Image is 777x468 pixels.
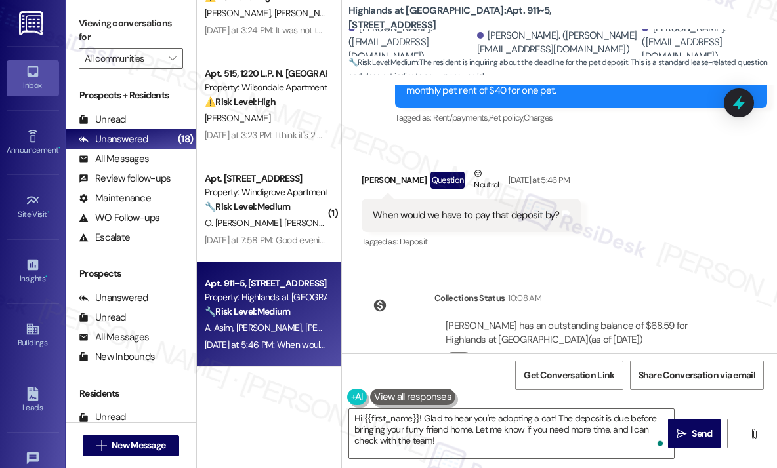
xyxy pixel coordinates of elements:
div: Unread [79,410,126,424]
i:  [677,429,686,439]
label: Click to show details [477,352,555,366]
div: Collections Status [434,291,505,305]
div: [DATE] at 7:58 PM: Good evening [PERSON_NAME], yes, you have the permission to enter and we do no... [205,234,726,246]
button: Get Conversation Link [515,361,623,390]
div: [PERSON_NAME]. ([EMAIL_ADDRESS][DOMAIN_NAME]) [348,22,474,64]
span: [PERSON_NAME] [205,112,270,124]
div: Neutral [471,166,501,194]
div: Maintenance [79,191,151,205]
div: All Messages [79,330,149,344]
div: Property: Windigrove Apartments [205,185,326,199]
span: : The resident is inquiring about the deadline for the pet deposit. This is a standard lease-rela... [348,56,777,84]
strong: ⚠️ Risk Level: High [205,96,276,107]
span: [PERSON_NAME] [236,322,306,334]
span: [PERSON_NAME] [305,322,371,334]
div: WO Follow-ups [79,211,159,225]
div: Apt. [STREET_ADDRESS] [205,172,326,185]
div: Unread [79,113,126,127]
div: Unanswered [79,291,148,305]
b: Highlands at [GEOGRAPHIC_DATA]: Apt. 911~5, [STREET_ADDRESS] [348,4,611,32]
div: Apt. 911~5, [STREET_ADDRESS] [205,277,326,290]
strong: 🔧 Risk Level: Medium [348,57,418,68]
span: Charges [524,112,553,123]
a: Insights • [7,254,59,289]
div: [PERSON_NAME] has an outstanding balance of $68.59 for Highlands at [GEOGRAPHIC_DATA] (as of [DATE]) [446,319,723,347]
div: When would we have to pay that deposit by? [373,208,560,222]
span: [PERSON_NAME] [274,7,340,19]
div: Prospects + Residents [66,88,196,102]
span: Pet policy , [489,112,524,123]
span: [PERSON_NAME][GEOGRAPHIC_DATA] [284,217,433,229]
div: Question [430,172,465,188]
div: [PERSON_NAME] [362,166,581,199]
div: Tagged as: [362,232,581,251]
a: Inbox [7,60,59,96]
div: Prospects [66,267,196,281]
div: Tagged as: [395,108,767,127]
span: Deposit [400,236,427,247]
div: Unanswered [79,132,148,146]
img: ResiDesk Logo [19,11,46,35]
span: A. Asim [205,322,236,334]
div: (18) [175,129,196,149]
div: Residents [66,387,196,400]
a: Leads [7,383,59,418]
div: [DATE] at 3:23 PM: I think it's 2 of them 376142 and 376414 [205,129,423,141]
span: New Message [112,439,165,452]
span: [PERSON_NAME] [205,7,274,19]
a: Buildings [7,318,59,353]
span: Get Conversation Link [524,368,614,382]
label: Viewing conversations for [79,13,183,48]
span: Share Conversation via email [639,368,755,382]
button: Send [668,419,721,448]
span: • [45,272,47,281]
span: O. [PERSON_NAME] [205,217,284,229]
strong: 🔧 Risk Level: Medium [205,305,290,317]
div: [PERSON_NAME]. ([EMAIL_ADDRESS][DOMAIN_NAME]) [642,22,767,64]
div: 10:08 AM [505,291,541,305]
div: [DATE] at 5:46 PM [505,173,570,187]
div: Property: Highlands at [GEOGRAPHIC_DATA] Apartments [205,290,326,304]
span: Send [692,427,712,440]
div: [PERSON_NAME]. ([PERSON_NAME][EMAIL_ADDRESS][DOMAIN_NAME]) [477,29,639,57]
i:  [96,440,106,451]
a: Site Visit • [7,189,59,225]
strong: 🔧 Risk Level: Medium [205,201,290,212]
i:  [169,53,176,64]
div: Apt. 515, 1220 L.P. N. [GEOGRAPHIC_DATA] [205,67,326,81]
div: Unread [79,311,126,324]
div: Review follow-ups [79,172,171,185]
div: Property: Wilsondale Apartments [205,81,326,94]
span: • [58,144,60,153]
button: New Message [83,435,180,456]
div: All Messages [79,152,149,166]
button: Share Conversation via email [630,361,764,390]
span: • [47,208,49,217]
div: Escalate [79,231,130,244]
span: Rent/payments , [433,112,489,123]
textarea: To enrich screen reader interactions, please activate Accessibility in Grammarly extension settings [349,409,674,458]
div: [DATE] at 5:46 PM: When would we have to pay that deposit by? [205,339,451,351]
input: All communities [85,48,162,69]
div: New Inbounds [79,350,155,364]
i:  [749,429,759,439]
